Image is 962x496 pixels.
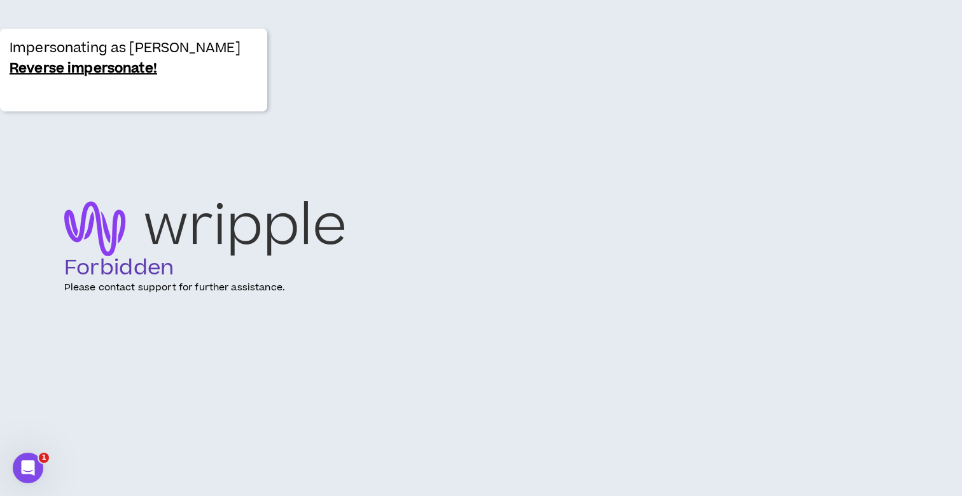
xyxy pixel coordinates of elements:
iframe: Intercom live chat [13,453,43,483]
h2: Forbidden [64,256,879,280]
img: Wripple [64,201,344,256]
p: Impersonating as [PERSON_NAME] [10,38,240,59]
a: Reverse impersonate! [10,59,157,79]
span: 1 [39,453,49,463]
p: Please contact support for further assistance. [64,281,879,295]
